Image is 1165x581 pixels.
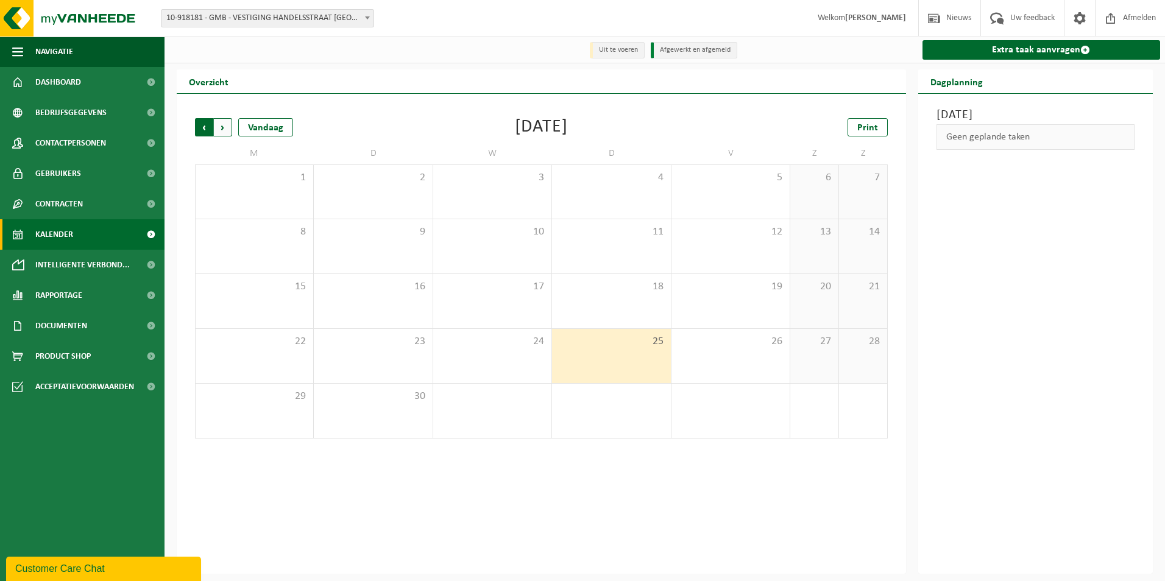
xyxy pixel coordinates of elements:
[35,250,130,280] span: Intelligente verbond...
[35,67,81,97] span: Dashboard
[202,390,307,403] span: 29
[558,225,664,239] span: 11
[845,280,881,294] span: 21
[937,124,1135,150] div: Geen geplande taken
[439,225,545,239] span: 10
[439,171,545,185] span: 3
[845,13,906,23] strong: [PERSON_NAME]
[848,118,888,136] a: Print
[320,280,426,294] span: 16
[202,171,307,185] span: 1
[918,69,995,93] h2: Dagplanning
[671,143,790,164] td: V
[796,280,832,294] span: 20
[35,37,73,67] span: Navigatie
[6,554,204,581] iframe: chat widget
[35,371,134,402] span: Acceptatievoorwaarden
[161,9,374,27] span: 10-918181 - GMB - VESTIGING HANDELSSTRAAT VEURNE - VEURNE
[35,280,82,311] span: Rapportage
[320,171,426,185] span: 2
[678,280,784,294] span: 19
[433,143,552,164] td: W
[590,42,645,58] li: Uit te voeren
[35,128,106,158] span: Contactpersonen
[202,280,307,294] span: 15
[238,118,293,136] div: Vandaag
[678,225,784,239] span: 12
[439,280,545,294] span: 17
[439,335,545,348] span: 24
[845,225,881,239] span: 14
[845,335,881,348] span: 28
[314,143,433,164] td: D
[320,225,426,239] span: 9
[195,143,314,164] td: M
[320,390,426,403] span: 30
[35,311,87,341] span: Documenten
[922,40,1161,60] a: Extra taak aanvragen
[678,335,784,348] span: 26
[515,118,568,136] div: [DATE]
[839,143,888,164] td: Z
[558,335,664,348] span: 25
[651,42,737,58] li: Afgewerkt en afgemeld
[214,118,232,136] span: Volgende
[937,106,1135,124] h3: [DATE]
[35,189,83,219] span: Contracten
[35,158,81,189] span: Gebruikers
[35,341,91,371] span: Product Shop
[202,225,307,239] span: 8
[552,143,671,164] td: D
[320,335,426,348] span: 23
[790,143,839,164] td: Z
[202,335,307,348] span: 22
[35,219,73,250] span: Kalender
[195,118,213,136] span: Vorige
[796,335,832,348] span: 27
[177,69,241,93] h2: Overzicht
[161,10,374,27] span: 10-918181 - GMB - VESTIGING HANDELSSTRAAT VEURNE - VEURNE
[857,123,878,133] span: Print
[845,171,881,185] span: 7
[678,171,784,185] span: 5
[796,171,832,185] span: 6
[558,280,664,294] span: 18
[796,225,832,239] span: 13
[35,97,107,128] span: Bedrijfsgegevens
[558,171,664,185] span: 4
